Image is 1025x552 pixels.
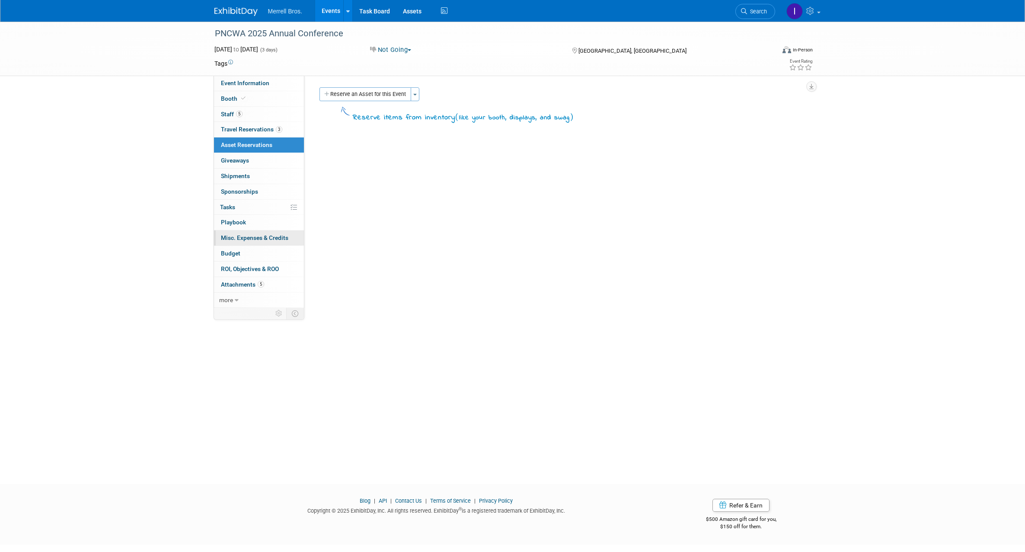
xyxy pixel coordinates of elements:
[724,45,813,58] div: Event Format
[221,111,243,118] span: Staff
[214,246,304,261] a: Budget
[479,498,513,504] a: Privacy Policy
[221,80,269,86] span: Event Information
[221,188,258,195] span: Sponsorships
[214,262,304,277] a: ROI, Objectives & ROO
[214,277,304,292] a: Attachments5
[570,112,574,121] span: )
[214,59,233,68] td: Tags
[221,95,247,102] span: Booth
[276,126,282,133] span: 3
[472,498,478,504] span: |
[789,59,812,64] div: Event Rating
[259,47,278,53] span: (3 days)
[459,507,462,511] sup: ®
[212,26,762,41] div: PNCWA 2025 Annual Conference
[214,230,304,246] a: Misc. Expenses & Credits
[221,281,264,288] span: Attachments
[455,112,459,121] span: (
[353,112,574,123] div: Reserve items from inventory
[214,169,304,184] a: Shipments
[214,76,304,91] a: Event Information
[221,234,288,241] span: Misc. Expenses & Credits
[221,141,272,148] span: Asset Reservations
[578,48,687,54] span: [GEOGRAPHIC_DATA], [GEOGRAPHIC_DATA]
[241,96,246,101] i: Booth reservation complete
[423,498,429,504] span: |
[379,498,387,504] a: API
[360,498,370,504] a: Blog
[221,250,240,257] span: Budget
[214,505,659,515] div: Copyright © 2025 ExhibitDay, Inc. All rights reserved. ExhibitDay is a registered trademark of Ex...
[395,498,422,504] a: Contact Us
[747,8,767,15] span: Search
[221,265,279,272] span: ROI, Objectives & ROO
[214,137,304,153] a: Asset Reservations
[459,113,570,122] span: like your booth, displays, and swag
[221,157,249,164] span: Giveaways
[214,200,304,215] a: Tasks
[671,523,811,530] div: $150 off for them.
[271,308,287,319] td: Personalize Event Tab Strip
[792,47,813,53] div: In-Person
[712,499,770,512] a: Refer & Earn
[258,281,264,287] span: 5
[214,107,304,122] a: Staff5
[232,46,240,53] span: to
[221,126,282,133] span: Travel Reservations
[286,308,304,319] td: Toggle Event Tabs
[319,87,411,101] button: Reserve an Asset for this Event
[388,498,394,504] span: |
[220,204,235,211] span: Tasks
[735,4,775,19] a: Search
[671,510,811,530] div: $500 Amazon gift card for you,
[236,111,243,117] span: 5
[214,122,304,137] a: Travel Reservations3
[221,219,246,226] span: Playbook
[219,297,233,303] span: more
[782,46,791,53] img: Format-Inperson.png
[214,46,258,53] span: [DATE] [DATE]
[786,3,803,19] img: Ian Petrocco
[372,498,377,504] span: |
[214,7,258,16] img: ExhibitDay
[214,91,304,106] a: Booth
[221,172,250,179] span: Shipments
[214,293,304,308] a: more
[367,45,415,54] button: Not Going
[214,184,304,199] a: Sponsorships
[214,153,304,168] a: Giveaways
[214,215,304,230] a: Playbook
[268,8,302,15] span: Merrell Bros.
[430,498,471,504] a: Terms of Service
